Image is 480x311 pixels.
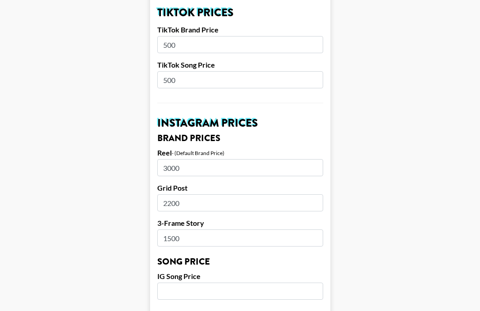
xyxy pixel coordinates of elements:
[157,134,323,143] h3: Brand Prices
[157,183,323,192] label: Grid Post
[157,118,323,128] h2: Instagram Prices
[157,25,323,34] label: TikTok Brand Price
[157,60,323,69] label: TikTok Song Price
[157,148,172,157] label: Reel
[157,257,323,266] h3: Song Price
[157,272,323,281] label: IG Song Price
[157,219,323,228] label: 3-Frame Story
[172,150,224,156] div: - (Default Brand Price)
[157,7,323,18] h2: TikTok Prices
